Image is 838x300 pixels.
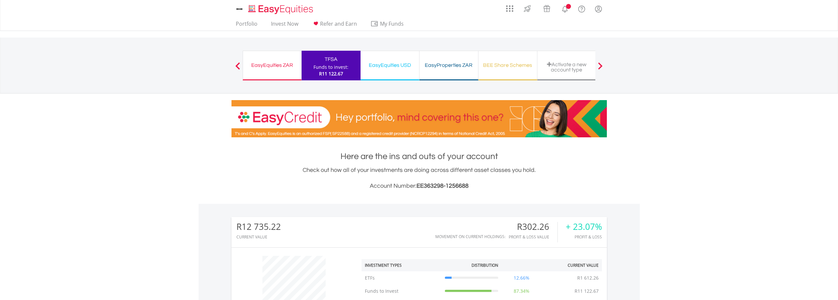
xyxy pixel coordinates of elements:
div: CURRENT VALUE [236,235,281,239]
span: R11 122.67 [319,70,343,77]
a: Home page [246,2,316,15]
a: FAQ's and Support [573,2,590,15]
th: Investment Types [362,259,442,271]
td: 87.34% [501,285,542,298]
a: Refer and Earn [309,20,360,31]
div: R302.26 [509,222,557,232]
span: EE363298-1256688 [417,183,469,189]
div: Distribution [472,262,498,268]
div: Check out how all of your investments are doing across different asset classes you hold. [231,166,607,191]
a: Notifications [556,2,573,15]
td: ETFs [362,271,442,285]
div: Activate a new account type [541,62,592,72]
td: Funds to Invest [362,285,442,298]
a: Vouchers [537,2,556,14]
td: R11 122.67 [571,285,602,298]
div: EasyProperties ZAR [423,61,474,70]
div: TFSA [306,55,357,64]
span: Refer and Earn [320,20,357,27]
td: R1 612.26 [574,271,602,285]
h1: Here are the ins and outs of your account [231,150,607,162]
div: R12 735.22 [236,222,281,232]
img: EasyCredit Promotion Banner [231,100,607,137]
div: Movement on Current Holdings: [435,234,505,239]
a: AppsGrid [502,2,518,12]
div: Profit & Loss [566,235,602,239]
img: vouchers-v2.svg [541,3,552,14]
a: Invest Now [268,20,301,31]
div: EasyEquities USD [365,61,415,70]
div: Funds to invest: [313,64,348,70]
div: BEE Share Schemes [482,61,533,70]
h3: Account Number: [231,181,607,191]
a: Portfolio [233,20,260,31]
div: EasyEquities ZAR [247,61,297,70]
span: My Funds [370,19,414,28]
th: Current Value [542,259,602,271]
img: grid-menu-icon.svg [506,5,513,12]
a: My Profile [590,2,607,16]
img: thrive-v2.svg [522,3,533,14]
div: + 23.07% [566,222,602,232]
td: 12.66% [501,271,542,285]
img: EasyEquities_Logo.png [247,4,316,15]
div: Profit & Loss Value [509,235,557,239]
